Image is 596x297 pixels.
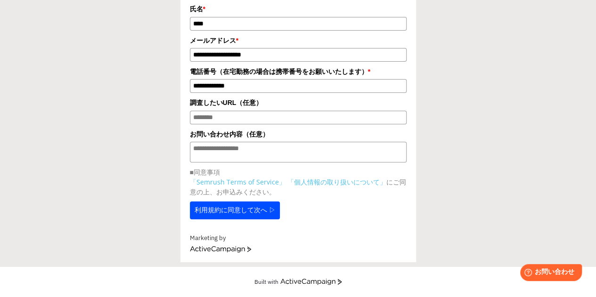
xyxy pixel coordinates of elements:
[190,201,280,219] button: 利用規約に同意して次へ ▷
[190,129,407,139] label: お問い合わせ内容（任意）
[190,97,407,108] label: 調査したいURL（任意）
[190,35,407,46] label: メールアドレス
[190,233,407,243] div: Marketing by
[254,278,278,285] div: Built with
[190,167,407,177] p: ■同意事項
[287,177,386,186] a: 「個人情報の取り扱いについて」
[190,177,407,197] p: にご同意の上、お申込みください。
[512,260,586,287] iframe: Help widget launcher
[190,4,407,14] label: 氏名
[190,177,286,186] a: 「Semrush Terms of Service」
[190,66,407,77] label: 電話番号（在宅勤務の場合は携帯番号をお願いいたします）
